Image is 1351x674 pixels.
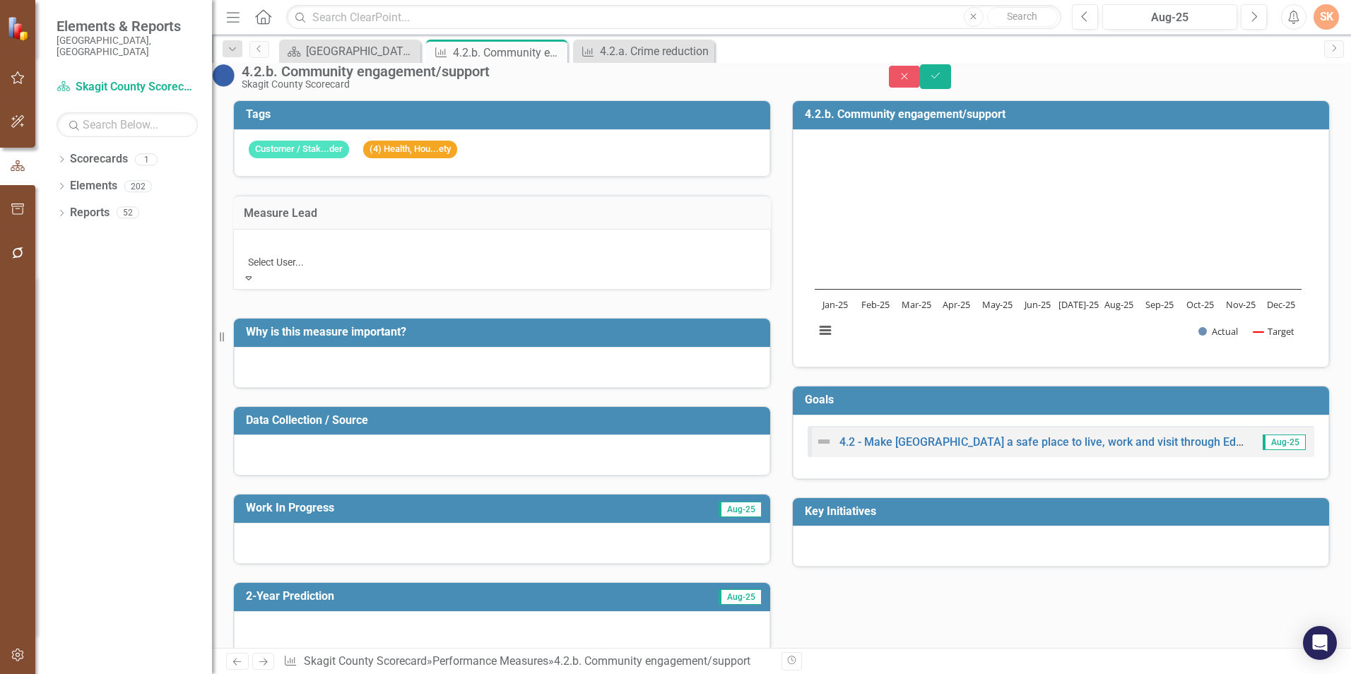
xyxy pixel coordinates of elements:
div: 4.2.b. Community engagement/support [242,64,861,79]
a: [GEOGRAPHIC_DATA] Page [283,42,417,60]
text: Jan-25 [821,298,848,311]
img: ClearPoint Strategy [7,16,32,41]
text: May-25 [982,298,1013,311]
div: 202 [124,180,152,192]
h3: Data Collection / Source [246,414,763,427]
div: Skagit County Scorecard [242,79,861,90]
span: Customer / Stak...der [249,141,349,158]
img: No Information [212,64,235,87]
h3: Measure Lead [244,207,760,220]
text: Feb-25 [861,298,890,311]
h3: Key Initiatives [805,505,1322,518]
div: [GEOGRAPHIC_DATA] Page [306,42,417,60]
button: Aug-25 [1102,4,1237,30]
input: Search ClearPoint... [286,5,1061,30]
button: Show Actual [1198,325,1238,338]
div: Open Intercom Messenger [1303,626,1337,660]
input: Search Below... [57,112,198,137]
h3: Goals [805,394,1322,406]
button: Search [987,7,1058,27]
span: Aug-25 [719,589,762,605]
h3: 4.2.b. Community engagement/support [805,108,1322,121]
span: Elements & Reports [57,18,198,35]
div: 4.2.b. Community engagement/support [554,654,750,668]
div: » » [283,654,771,670]
svg: Interactive chart [808,141,1309,353]
span: Search [1007,11,1037,22]
a: Skagit County Scorecard [304,654,427,668]
button: View chart menu, Chart [815,321,835,341]
h3: Tags [246,108,763,121]
text: Nov-25 [1226,298,1256,311]
div: Chart. Highcharts interactive chart. [808,141,1314,353]
span: (4) Health, Hou...ety [363,141,457,158]
img: Not Defined [815,433,832,450]
div: 52 [117,207,139,219]
div: 4.2.b. Community engagement/support [453,44,564,61]
text: [DATE]-25 [1058,298,1099,311]
a: 4.2.a. Crime reduction [577,42,711,60]
text: Aug-25 [1104,298,1133,311]
a: Elements [70,178,117,194]
button: SK [1314,4,1339,30]
a: Reports [70,205,110,221]
text: Jun-25 [1023,298,1051,311]
a: Performance Measures [432,654,548,668]
text: Oct-25 [1186,298,1214,311]
a: Scorecards [70,151,128,167]
div: Aug-25 [1107,9,1232,26]
span: Aug-25 [1263,434,1306,450]
text: Sep-25 [1145,298,1174,311]
button: Show Target [1253,325,1295,338]
div: Select User... [248,255,530,269]
text: Mar-25 [902,298,931,311]
h3: Why is this measure important? [246,326,763,338]
a: Skagit County Scorecard [57,79,198,95]
div: 4.2.a. Crime reduction [600,42,711,60]
div: 1 [135,153,158,165]
text: Dec-25 [1267,298,1295,311]
small: [GEOGRAPHIC_DATA], [GEOGRAPHIC_DATA] [57,35,198,58]
h3: 2-Year Prediction [246,590,590,603]
text: Apr-25 [943,298,970,311]
h3: Work In Progress [246,502,590,514]
span: Aug-25 [719,502,762,517]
